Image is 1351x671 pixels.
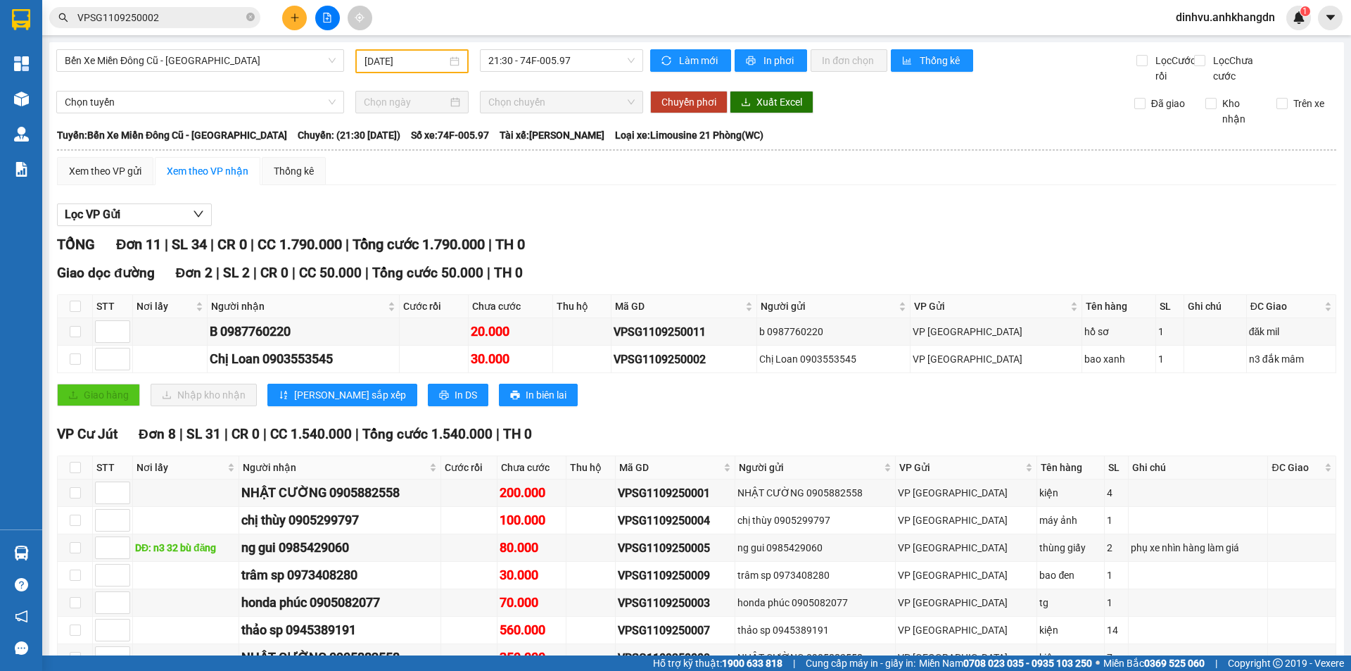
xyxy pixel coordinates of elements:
[250,236,254,253] span: |
[618,649,732,667] div: VPSG1109250008
[1217,96,1266,127] span: Kho nhận
[500,510,564,530] div: 100.000
[1039,540,1102,556] div: thùng giấy
[614,351,754,368] div: VPSG1109250002
[919,656,1092,671] span: Miền Nam
[364,54,447,69] input: 11/09/2025
[761,299,895,314] span: Người gửi
[322,13,332,23] span: file-add
[722,658,782,669] strong: 1900 633 818
[650,49,731,72] button: syncLàm mới
[1249,351,1333,367] div: n3 đắk mâm
[1156,295,1184,318] th: SL
[211,299,385,314] span: Người nhận
[898,485,1034,501] div: VP [GEOGRAPHIC_DATA]
[270,426,352,442] span: CC 1.540.000
[165,236,168,253] span: |
[365,265,369,281] span: |
[896,562,1037,589] td: VP Sài Gòn
[139,426,176,442] span: Đơn 8
[1184,295,1246,318] th: Ghi chú
[14,546,29,560] img: warehouse-icon
[679,53,720,68] span: Làm mới
[193,208,204,220] span: down
[611,318,757,346] td: VPSG1109250011
[913,324,1079,339] div: VP [GEOGRAPHIC_DATA]
[411,127,489,143] span: Số xe: 74F-005.97
[1273,658,1283,668] span: copyright
[241,510,438,530] div: chị thùy 0905299797
[616,589,735,617] td: VPSG1109250003
[500,593,564,613] div: 70.000
[1324,11,1337,24] span: caret-down
[65,206,120,223] span: Lọc VP Gửi
[500,483,564,503] div: 200.000
[614,323,754,341] div: VPSG1109250011
[920,53,962,68] span: Thống kê
[93,456,133,479] th: STT
[899,460,1022,475] span: VP Gửi
[260,265,288,281] span: CR 0
[488,236,492,253] span: |
[1131,540,1266,556] div: phụ xe nhìn hàng làm giá
[231,426,260,442] span: CR 0
[553,295,612,318] th: Thu hộ
[65,50,336,71] span: Bến Xe Miền Đông Cũ - Đắk Nông
[116,236,161,253] span: Đơn 11
[279,390,288,401] span: sort-ascending
[14,162,29,177] img: solution-icon
[739,460,881,475] span: Người gửi
[57,203,212,226] button: Lọc VP Gửi
[210,236,214,253] span: |
[241,483,438,503] div: NHẬT CƯỜNG 0905882558
[616,507,735,534] td: VPSG1109250004
[1096,660,1100,666] span: ⚪️
[1158,351,1181,367] div: 1
[1039,595,1102,610] div: tg
[488,50,635,71] span: 21:30 - 74F-005.97
[497,456,567,479] th: Chưa cước
[615,299,742,314] span: Mã GD
[253,265,257,281] span: |
[566,456,615,479] th: Thu hộ
[243,460,426,475] span: Người nhận
[241,538,438,558] div: ng gui 0985429060
[241,648,438,667] div: NHẬT CƯỜNG 0905882558
[1165,8,1286,26] span: dinhvu.anhkhangdn
[57,384,140,406] button: uploadGiao hàng
[172,236,207,253] span: SL 34
[500,620,564,640] div: 560.000
[737,567,893,583] div: trâm sp 0973408280
[499,384,578,406] button: printerIn biên lai
[1039,513,1102,528] div: máy ảnh
[216,265,220,281] span: |
[496,426,500,442] span: |
[57,236,95,253] span: TỔNG
[737,540,893,556] div: ng gui 0985429060
[353,236,485,253] span: Tổng cước 1.790.000
[1039,485,1102,501] div: kiện
[1039,567,1102,583] div: bao đen
[1039,622,1102,638] div: kiện
[1249,324,1333,339] div: đăk mil
[737,485,893,501] div: NHẬT CƯỜNG 0905882558
[898,595,1034,610] div: VP [GEOGRAPHIC_DATA]
[618,567,732,584] div: VPSG1109250009
[898,650,1034,665] div: VP [GEOGRAPHIC_DATA]
[1150,53,1198,84] span: Lọc Cước rồi
[137,460,224,475] span: Nơi lấy
[14,56,29,71] img: dashboard-icon
[741,97,751,108] span: download
[469,295,553,318] th: Chưa cước
[15,641,28,655] span: message
[14,92,29,106] img: warehouse-icon
[618,622,732,639] div: VPSG1109250007
[441,456,497,479] th: Cước rồi
[616,534,735,562] td: VPSG1109250005
[1293,11,1305,24] img: icon-new-feature
[914,299,1067,314] span: VP Gửi
[1300,6,1310,16] sup: 1
[898,622,1034,638] div: VP [GEOGRAPHIC_DATA]
[274,163,314,179] div: Thống kê
[526,387,566,403] span: In biên lai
